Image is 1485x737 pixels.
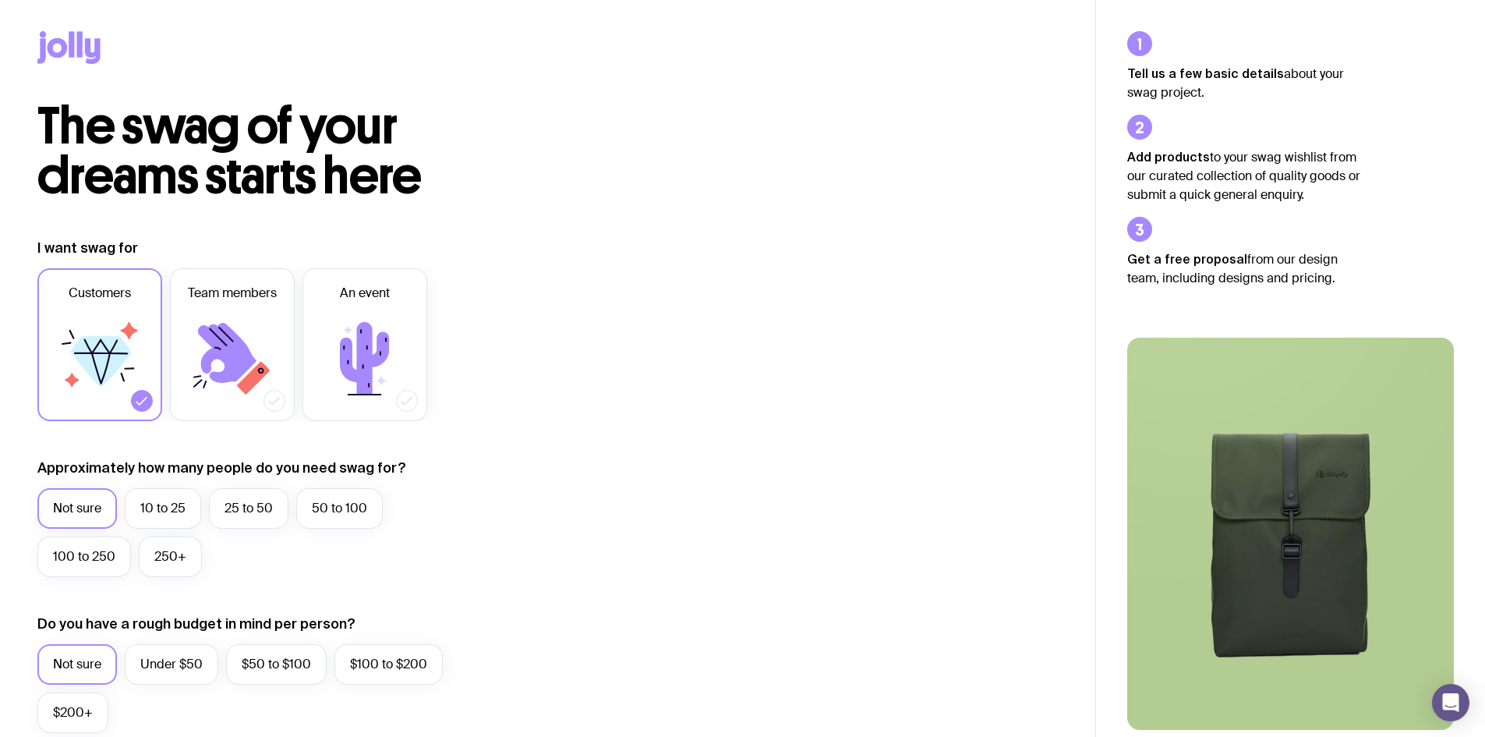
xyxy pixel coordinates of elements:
[1432,684,1469,721] div: Open Intercom Messenger
[37,615,355,633] label: Do you have a rough budget in mind per person?
[296,488,383,529] label: 50 to 100
[1127,150,1210,164] strong: Add products
[226,644,327,685] label: $50 to $100
[69,284,131,303] span: Customers
[1127,64,1361,102] p: about your swag project.
[1127,252,1247,266] strong: Get a free proposal
[340,284,390,303] span: An event
[125,644,218,685] label: Under $50
[37,239,138,257] label: I want swag for
[188,284,277,303] span: Team members
[139,537,202,577] label: 250+
[1127,250,1361,288] p: from our design team, including designs and pricing.
[37,693,108,733] label: $200+
[1127,147,1361,204] p: to your swag wishlist from our curated collection of quality goods or submit a quick general enqu...
[125,488,201,529] label: 10 to 25
[37,488,117,529] label: Not sure
[37,459,406,477] label: Approximately how many people do you need swag for?
[37,537,131,577] label: 100 to 250
[334,644,443,685] label: $100 to $200
[209,488,288,529] label: 25 to 50
[37,95,422,207] span: The swag of your dreams starts here
[37,644,117,685] label: Not sure
[1127,66,1284,80] strong: Tell us a few basic details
